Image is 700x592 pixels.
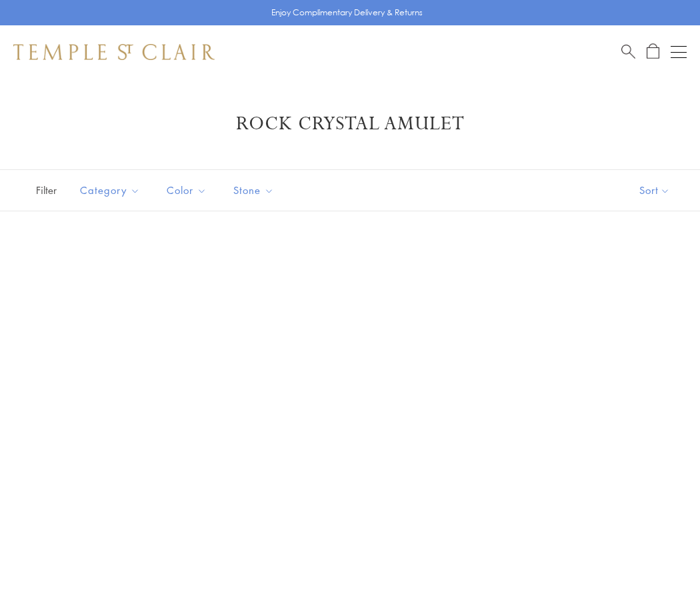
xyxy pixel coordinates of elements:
[271,6,423,19] p: Enjoy Complimentary Delivery & Returns
[647,43,659,60] a: Open Shopping Bag
[223,175,284,205] button: Stone
[157,175,217,205] button: Color
[160,182,217,199] span: Color
[70,175,150,205] button: Category
[73,182,150,199] span: Category
[609,170,700,211] button: Show sort by
[671,44,687,60] button: Open navigation
[33,112,667,136] h1: Rock Crystal Amulet
[13,44,215,60] img: Temple St. Clair
[227,182,284,199] span: Stone
[621,43,635,60] a: Search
